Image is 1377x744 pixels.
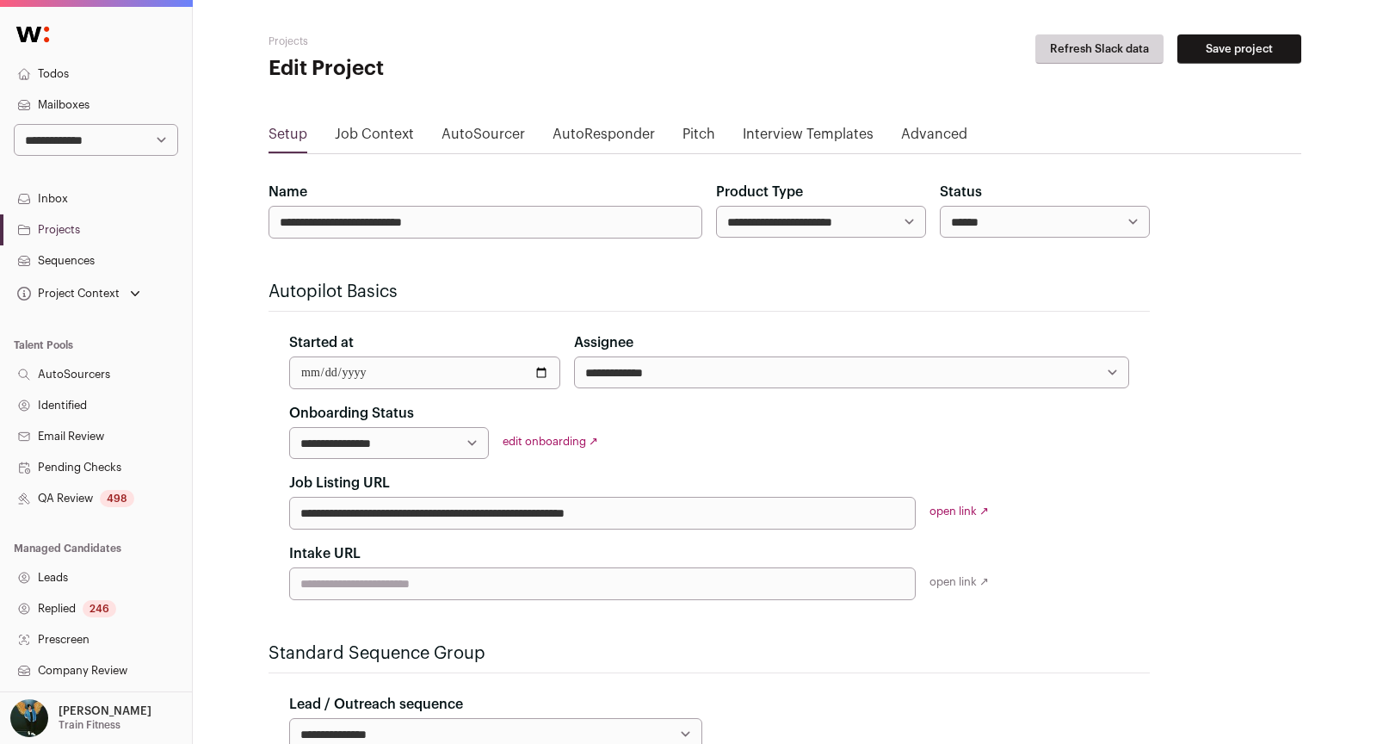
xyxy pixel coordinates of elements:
a: Interview Templates [743,124,874,152]
label: Product Type [716,182,803,202]
a: edit onboarding ↗ [503,436,598,447]
label: Started at [289,332,354,353]
div: Project Context [14,287,120,301]
button: Open dropdown [7,699,155,737]
img: 12031951-medium_jpg [10,699,48,737]
label: Lead / Outreach sequence [289,694,463,715]
a: AutoSourcer [442,124,525,152]
label: Onboarding Status [289,403,414,424]
p: [PERSON_NAME] [59,704,151,718]
button: Save project [1177,34,1301,64]
button: Open dropdown [14,282,144,306]
p: Train Fitness [59,718,120,732]
a: Job Context [335,124,414,152]
a: AutoResponder [553,124,655,152]
label: Status [940,182,982,202]
label: Intake URL [289,543,361,564]
div: 498 [100,490,134,507]
a: Pitch [682,124,715,152]
h2: Autopilot Basics [269,280,1150,304]
img: Wellfound [7,17,59,52]
h2: Standard Sequence Group [269,642,1150,666]
a: open link ↗ [929,505,989,517]
button: Refresh Slack data [1035,34,1164,64]
a: Setup [269,124,307,152]
label: Assignee [574,332,633,353]
h1: Edit Project [269,55,613,83]
div: 246 [83,600,116,617]
a: Advanced [901,124,967,152]
label: Job Listing URL [289,473,390,493]
label: Name [269,182,307,202]
h2: Projects [269,34,613,48]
